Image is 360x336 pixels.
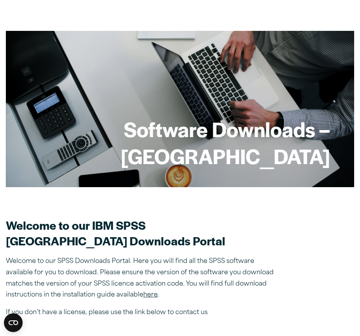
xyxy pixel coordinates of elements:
[143,292,158,298] a: here
[6,217,279,248] h2: Welcome to our IBM SPSS [GEOGRAPHIC_DATA] Downloads Portal
[4,313,23,332] svg: CookieBot Widget Icon
[30,116,330,170] h1: Software Downloads – [GEOGRAPHIC_DATA]
[4,313,23,332] div: CookieBot Widget Contents
[6,307,279,318] p: If you don’t have a license, please use the link below to contact us
[4,313,23,332] button: Open CMP widget
[6,256,279,301] p: Welcome to our SPSS Downloads Portal. Here you will find all the SPSS software available for you ...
